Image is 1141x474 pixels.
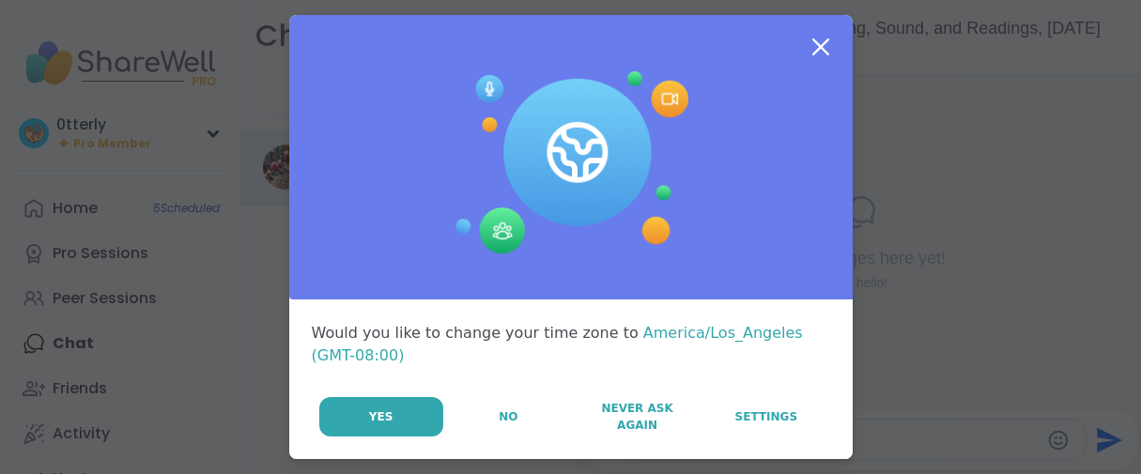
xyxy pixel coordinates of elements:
div: Would you like to change your time zone to [312,322,830,367]
span: Settings [735,408,798,425]
span: No [499,408,517,425]
img: Session Experience [454,71,688,255]
button: Yes [319,397,443,436]
a: Settings [702,397,829,436]
span: America/Los_Angeles (GMT-08:00) [312,324,803,364]
span: Never Ask Again [583,400,691,434]
span: Yes [369,408,393,425]
button: Never Ask Again [574,397,701,436]
button: No [445,397,572,436]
